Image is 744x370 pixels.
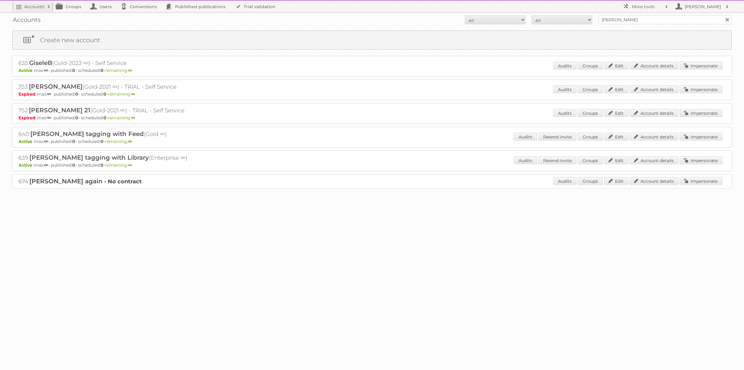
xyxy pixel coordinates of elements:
[105,162,132,168] span: remaining:
[53,1,87,12] a: Groups
[100,139,103,144] strong: 0
[553,62,577,70] a: Audits
[100,68,103,73] strong: 0
[578,85,603,93] a: Groups
[19,91,37,97] span: Expired
[553,109,577,117] a: Audits
[47,115,51,121] strong: ∞
[19,115,725,121] p: max: - published: - scheduled: -
[29,154,149,161] span: [PERSON_NAME] tagging with Library
[680,177,722,185] a: Impersonate
[19,162,725,168] p: max: - published: - scheduled: -
[683,4,723,10] h2: [PERSON_NAME]
[604,177,628,185] a: Edit
[680,156,722,164] a: Impersonate
[13,31,731,49] a: Create new account
[630,133,678,141] a: Account details
[604,85,628,93] a: Edit
[19,162,34,168] span: Active
[578,133,603,141] a: Groups
[578,109,603,117] a: Groups
[19,83,231,91] h2: 753: (Gold-2021 ∞) - TRIAL - Self Service
[118,1,163,12] a: Conversions
[75,91,78,97] strong: 0
[630,177,678,185] a: Account details
[131,115,135,121] strong: ∞
[680,85,722,93] a: Impersonate
[604,62,628,70] a: Edit
[578,177,603,185] a: Groups
[578,62,603,70] a: Groups
[47,91,51,97] strong: ∞
[19,59,231,67] h2: 635: (Gold-2023 ∞) - Self Service
[604,156,628,164] a: Edit
[578,156,603,164] a: Groups
[131,91,135,97] strong: ∞
[72,68,75,73] strong: 0
[680,109,722,117] a: Impersonate
[87,1,118,12] a: Users
[105,139,132,144] span: remaining:
[680,62,722,70] a: Impersonate
[128,162,132,168] strong: ∞
[604,133,628,141] a: Edit
[128,68,132,73] strong: ∞
[105,68,132,73] span: remaining:
[163,1,232,12] a: Published publications
[72,162,75,168] strong: 0
[12,1,53,12] a: Accounts
[103,115,107,121] strong: 0
[630,156,678,164] a: Account details
[630,109,678,117] a: Account details
[19,130,231,138] h2: 640: (Gold ∞)
[630,62,678,70] a: Account details
[19,178,142,185] a: 674:[PERSON_NAME] again - No contract
[538,156,577,164] a: Resend invite
[630,85,678,93] a: Account details
[103,91,107,97] strong: 0
[44,139,48,144] strong: ∞
[108,115,135,121] span: remaining:
[29,59,52,66] span: GiseleB
[75,115,78,121] strong: 0
[100,162,103,168] strong: 0
[604,109,628,117] a: Edit
[620,1,671,12] a: More tools
[128,139,132,144] strong: ∞
[24,4,44,10] h2: Accounts
[104,178,142,185] strong: - No contract
[44,162,48,168] strong: ∞
[19,91,725,97] p: max: - published: - scheduled: -
[553,85,577,93] a: Audits
[538,133,577,141] a: Resend invite
[19,68,34,73] span: Active
[632,4,662,10] h2: More tools
[232,1,282,12] a: Trial validation
[29,178,103,185] span: [PERSON_NAME] again
[680,133,722,141] a: Impersonate
[44,68,48,73] strong: ∞
[514,156,537,164] a: Audits
[19,68,725,73] p: max: - published: - scheduled: -
[29,107,90,114] span: [PERSON_NAME] 21
[30,130,144,137] span: [PERSON_NAME] tagging with Feed
[514,133,537,141] a: Audits
[19,139,725,144] p: max: - published: - scheduled: -
[19,154,231,162] h2: 639: (Enterprise ∞)
[72,139,75,144] strong: 0
[19,115,37,121] span: Expired
[553,177,577,185] a: Audits
[671,1,732,12] a: [PERSON_NAME]
[19,139,34,144] span: Active
[108,91,135,97] span: remaining:
[29,83,83,90] span: [PERSON_NAME]
[19,107,231,114] h2: 752: (Gold-2021 ∞) - TRIAL - Self Service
